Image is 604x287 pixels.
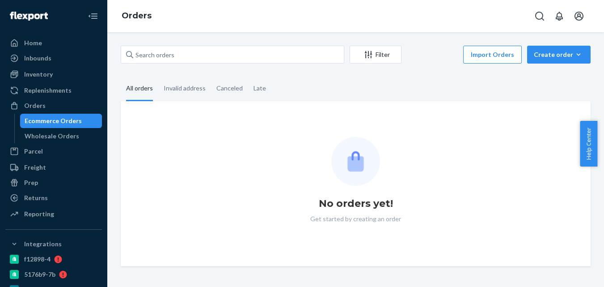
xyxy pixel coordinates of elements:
a: Orders [122,11,152,21]
div: Reporting [24,210,54,218]
div: Canceled [216,77,243,100]
div: Invalid address [164,77,206,100]
div: Create order [534,50,584,59]
div: f12898-4 [24,255,51,264]
a: f12898-4 [5,252,102,266]
div: Ecommerce Orders [25,116,82,125]
div: All orders [126,77,153,101]
button: Open notifications [550,7,568,25]
a: Freight [5,160,102,175]
div: Wholesale Orders [25,132,79,141]
button: Import Orders [463,46,522,64]
a: Orders [5,99,102,113]
div: Inventory [24,70,53,79]
button: Help Center [580,121,597,167]
a: Inbounds [5,51,102,65]
h1: No orders yet! [319,197,393,211]
img: Flexport logo [10,12,48,21]
ol: breadcrumbs [114,3,159,29]
button: Open Search Box [531,7,549,25]
button: Close Navigation [84,7,102,25]
button: Create order [527,46,591,64]
button: Filter [350,46,401,64]
button: Open account menu [570,7,588,25]
a: Replenishments [5,83,102,98]
div: Prep [24,178,38,187]
a: Wholesale Orders [20,129,102,143]
div: Parcel [24,147,43,156]
div: Integrations [24,240,62,248]
div: Returns [24,193,48,202]
img: Empty list [331,137,380,186]
div: Home [24,39,42,47]
div: Replenishments [24,86,72,95]
a: Home [5,36,102,50]
div: Orders [24,101,46,110]
div: Inbounds [24,54,51,63]
a: Prep [5,176,102,190]
input: Search orders [121,46,344,64]
div: 5176b9-7b [24,270,55,279]
a: Ecommerce Orders [20,114,102,128]
a: 5176b9-7b [5,267,102,282]
div: Late [253,77,266,100]
a: Parcel [5,144,102,158]
div: Filter [350,50,401,59]
div: Freight [24,163,46,172]
p: Get started by creating an order [310,214,401,223]
a: Returns [5,191,102,205]
a: Reporting [5,207,102,221]
button: Integrations [5,237,102,251]
a: Inventory [5,67,102,81]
